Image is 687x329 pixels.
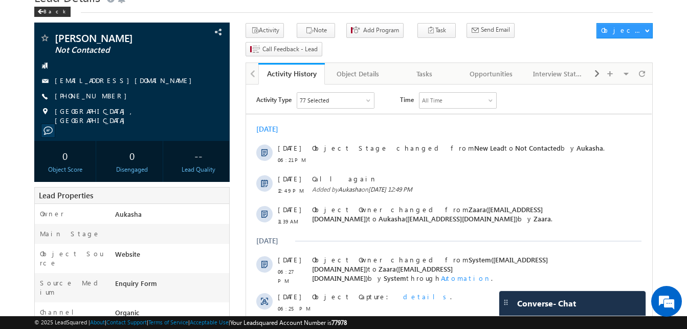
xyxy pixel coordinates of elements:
span: Added by on [66,100,363,110]
div: [DATE] [10,152,43,161]
div: Chat with us now [53,54,172,67]
img: d_60004797649_company_0_60004797649 [17,54,43,67]
span: New Lead [228,59,258,68]
span: Not Contacted [55,45,175,55]
label: Main Stage [40,229,100,238]
span: Not Contacted [269,59,315,68]
span: Converse - Chat [517,299,576,308]
span: Your Leadsquared Account Number is [230,319,347,326]
button: Send Email [467,23,515,38]
a: Interview Status [525,63,591,85]
div: Minimize live chat window [168,5,192,30]
span: [GEOGRAPHIC_DATA], [GEOGRAPHIC_DATA] [55,107,212,125]
span: Object Owner changed from to by . [66,120,306,138]
a: Contact Support [106,319,147,325]
div: Object Score [37,165,93,174]
button: Object Actions [596,23,653,38]
img: carter-drag [502,298,510,306]
span: Zaara([EMAIL_ADDRESS][DOMAIN_NAME]) [66,120,297,138]
span: Call Feedback - Lead [262,45,318,54]
span: [DATE] 12:49 PM [122,101,166,109]
label: Owner [40,209,64,218]
a: Terms of Service [148,319,188,325]
span: Activity Type [10,8,46,23]
span: Add Program [363,26,399,35]
span: System([EMAIL_ADDRESS][DOMAIN_NAME]) [66,171,302,189]
div: 0 [37,146,93,165]
span: 06:21 PM [32,71,62,80]
div: Object Details [333,68,382,80]
a: [EMAIL_ADDRESS][DOMAIN_NAME] [55,76,197,85]
button: Activity [246,23,284,38]
a: Opportunities [458,63,525,85]
span: [DATE] [32,59,55,68]
span: Object Capture: [66,208,149,216]
div: [DATE] [10,40,43,49]
div: Sales Activity,Program,Email Bounced,Email Link Clicked,Email Marked Spam & 72 more.. [51,8,128,24]
span: Aukasha [330,59,357,68]
div: Disengaged [104,165,160,174]
span: 11:39 AM [32,132,62,141]
div: Back [34,7,71,17]
button: Call Feedback - Lead [246,42,322,57]
div: Lead Quality [170,165,227,174]
button: Note [297,23,335,38]
div: Object Actions [601,26,645,35]
a: Object Details [325,63,391,85]
span: [DATE] [32,208,55,217]
span: © 2025 LeadSquared | | | | | [34,318,347,327]
a: Acceptable Use [190,319,229,325]
span: details [157,208,204,216]
span: 06:27 PM [32,182,62,201]
div: Opportunities [467,68,516,80]
div: 0 [104,146,160,165]
span: 06:25 PM [32,219,62,229]
label: Object Source [40,249,105,268]
span: Aukasha [92,101,115,109]
div: Website [113,249,229,263]
a: Back [34,6,76,15]
button: Add Program [346,23,404,38]
label: Source Medium [40,278,105,297]
span: Object Owner changed from to by through . [66,171,302,198]
span: Automation [195,189,245,198]
div: Activity History [266,69,317,78]
div: -- [170,146,227,165]
span: [DATE] [32,171,55,180]
div: 77 Selected [54,11,83,20]
span: [PHONE_NUMBER] [55,91,132,101]
a: Tasks [392,63,458,85]
span: Time [154,8,168,23]
div: . [66,208,363,217]
div: Interview Status [533,68,582,80]
div: Enquiry Form [113,278,229,293]
span: Zaara [287,130,305,138]
textarea: Type your message and hit 'Enter' [13,95,187,247]
span: System [138,189,160,198]
a: About [90,319,105,325]
div: Organic [113,307,229,322]
span: Send Email [481,25,510,34]
a: Activity History [258,63,325,85]
div: All Time [176,11,196,20]
span: Lead Properties [39,190,93,200]
span: 12:49 PM [32,101,62,111]
span: Call again [66,90,363,99]
label: Channel [40,307,82,317]
button: Task [417,23,456,38]
span: Zaara([EMAIL_ADDRESS][DOMAIN_NAME]) [66,180,207,198]
span: Object Stage changed from to by . [66,59,359,68]
em: Start Chat [139,256,186,270]
div: Tasks [400,68,449,80]
span: [DATE] [32,90,55,99]
span: Aukasha [115,210,142,218]
span: Aukasha([EMAIL_ADDRESS][DOMAIN_NAME]) [132,130,272,138]
span: [PERSON_NAME] [55,33,175,43]
span: 77978 [331,319,347,326]
span: [DATE] [32,120,55,130]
